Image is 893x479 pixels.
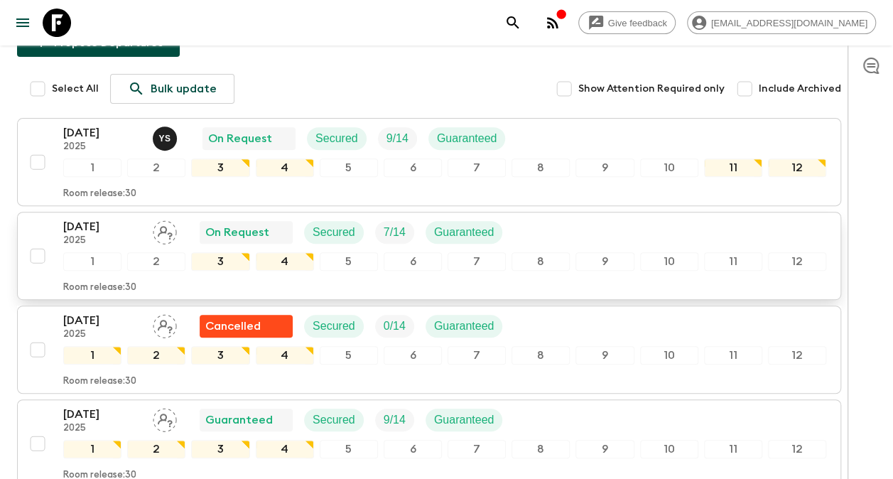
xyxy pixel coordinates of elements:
div: Secured [304,221,364,244]
div: 5 [320,346,378,365]
div: 3 [191,252,249,271]
span: Select All [52,82,99,96]
p: Cancelled [205,318,261,335]
div: 9 [575,158,634,177]
div: Secured [304,315,364,338]
p: Guaranteed [437,130,497,147]
p: Guaranteed [205,411,273,429]
p: [DATE] [63,406,141,423]
div: 2 [127,440,185,458]
div: 10 [640,158,698,177]
div: 7 [448,252,506,271]
p: 0 / 14 [384,318,406,335]
p: Y S [158,133,171,144]
p: Room release: 30 [63,282,136,294]
div: 12 [768,346,826,365]
div: 4 [256,346,314,365]
div: 9 [575,440,634,458]
p: 2025 [63,329,141,340]
div: 12 [768,440,826,458]
p: On Request [208,130,272,147]
div: 6 [384,346,442,365]
div: 8 [512,346,570,365]
div: Secured [307,127,367,150]
div: 4 [256,440,314,458]
span: Assign pack leader [153,318,177,330]
p: Guaranteed [434,318,494,335]
div: 3 [191,440,249,458]
span: [EMAIL_ADDRESS][DOMAIN_NAME] [703,18,875,28]
div: 11 [704,346,762,365]
span: Give feedback [600,18,675,28]
div: 8 [512,252,570,271]
div: [EMAIL_ADDRESS][DOMAIN_NAME] [687,11,876,34]
div: 9 [575,346,634,365]
div: 11 [704,158,762,177]
span: Yashvardhan Singh Shekhawat [153,131,180,142]
div: 7 [448,158,506,177]
div: 9 [575,252,634,271]
div: 1 [63,440,121,458]
div: 11 [704,252,762,271]
div: 11 [704,440,762,458]
p: 9 / 14 [386,130,408,147]
div: 12 [768,158,826,177]
a: Give feedback [578,11,676,34]
p: Secured [315,130,358,147]
div: 6 [384,158,442,177]
p: 2025 [63,423,141,434]
div: 4 [256,158,314,177]
p: [DATE] [63,312,141,329]
button: YS [153,127,180,151]
button: [DATE]2025Assign pack leaderFlash Pack cancellationSecuredTrip FillGuaranteed123456789101112Room ... [17,306,841,394]
button: [DATE]2025Assign pack leaderOn RequestSecuredTrip FillGuaranteed123456789101112Room release:30 [17,212,841,300]
div: 6 [384,252,442,271]
button: [DATE]2025Yashvardhan Singh ShekhawatOn RequestSecuredTrip FillGuaranteed123456789101112Room rele... [17,118,841,206]
p: Guaranteed [434,224,494,241]
p: 7 / 14 [384,224,406,241]
div: 1 [63,346,121,365]
span: Assign pack leader [153,412,177,424]
div: Trip Fill [375,221,414,244]
div: 2 [127,158,185,177]
div: 4 [256,252,314,271]
div: Secured [304,409,364,431]
div: 7 [448,346,506,365]
div: 2 [127,346,185,365]
p: 2025 [63,235,141,247]
div: 12 [768,252,826,271]
p: 9 / 14 [384,411,406,429]
div: 5 [320,158,378,177]
div: 10 [640,440,698,458]
div: 5 [320,252,378,271]
div: 1 [63,158,121,177]
p: 2025 [63,141,141,153]
div: 10 [640,252,698,271]
p: [DATE] [63,124,141,141]
div: 2 [127,252,185,271]
p: On Request [205,224,269,241]
div: 5 [320,440,378,458]
span: Assign pack leader [153,225,177,236]
p: Room release: 30 [63,188,136,200]
div: 1 [63,252,121,271]
p: Secured [313,224,355,241]
a: Bulk update [110,74,234,104]
p: Bulk update [151,80,217,97]
p: Room release: 30 [63,376,136,387]
div: 8 [512,158,570,177]
div: Trip Fill [375,409,414,431]
button: search adventures [499,9,527,37]
div: 6 [384,440,442,458]
p: Secured [313,318,355,335]
div: Flash Pack cancellation [200,315,293,338]
div: 3 [191,158,249,177]
div: 10 [640,346,698,365]
div: 7 [448,440,506,458]
span: Include Archived [759,82,841,96]
div: 3 [191,346,249,365]
div: Trip Fill [375,315,414,338]
div: 8 [512,440,570,458]
p: [DATE] [63,218,141,235]
p: Guaranteed [434,411,494,429]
